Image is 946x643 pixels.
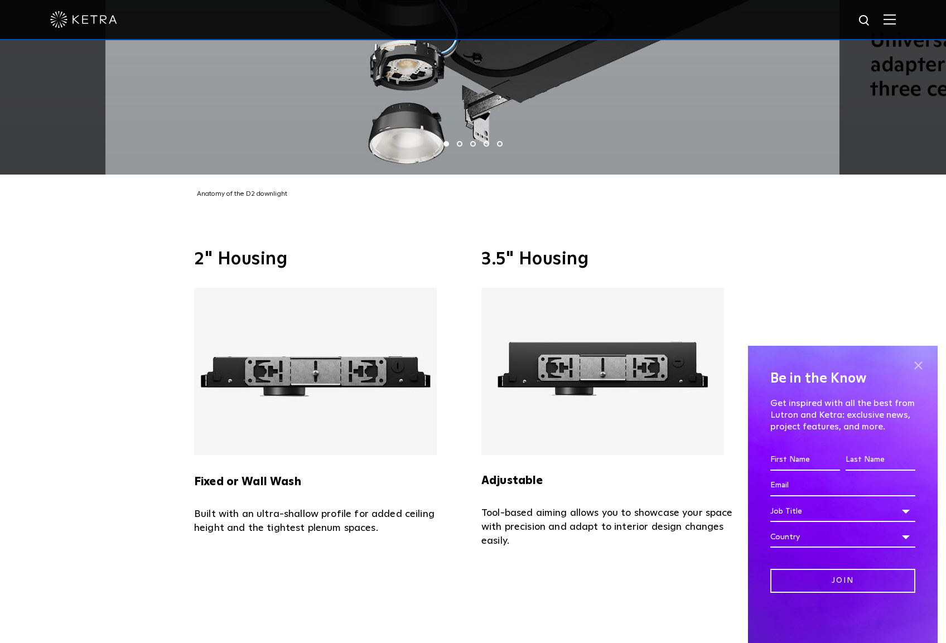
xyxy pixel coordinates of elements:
[481,288,724,455] img: Ketra 3.5" Adjustable Housing with an ultra slim profile
[481,250,752,268] h3: 3.5" Housing
[770,398,915,432] p: Get inspired with all the best from Lutron and Ketra: exclusive news, project features, and more.
[481,506,752,548] p: Tool-based aiming allows you to showcase your space with precision and adapt to interior design c...
[770,475,915,496] input: Email
[481,475,543,486] strong: Adjustable
[770,449,840,471] input: First Name
[194,507,465,535] p: Built with an ultra-shallow profile for added ceiling height and the tightest plenum spaces.
[846,449,915,471] input: Last Name
[194,250,465,268] h3: 2" Housing
[858,14,872,28] img: search icon
[194,476,301,487] strong: Fixed or Wall Wash
[770,569,915,593] input: Join
[194,288,437,455] img: Ketra 2" Fixed or Wall Wash Housing with an ultra slim profile
[186,188,766,201] div: Anatomy of the D2 downlight
[50,11,117,28] img: ketra-logo-2019-white
[770,368,915,389] h4: Be in the Know
[884,14,896,25] img: Hamburger%20Nav.svg
[770,526,915,548] div: Country
[770,501,915,522] div: Job Title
